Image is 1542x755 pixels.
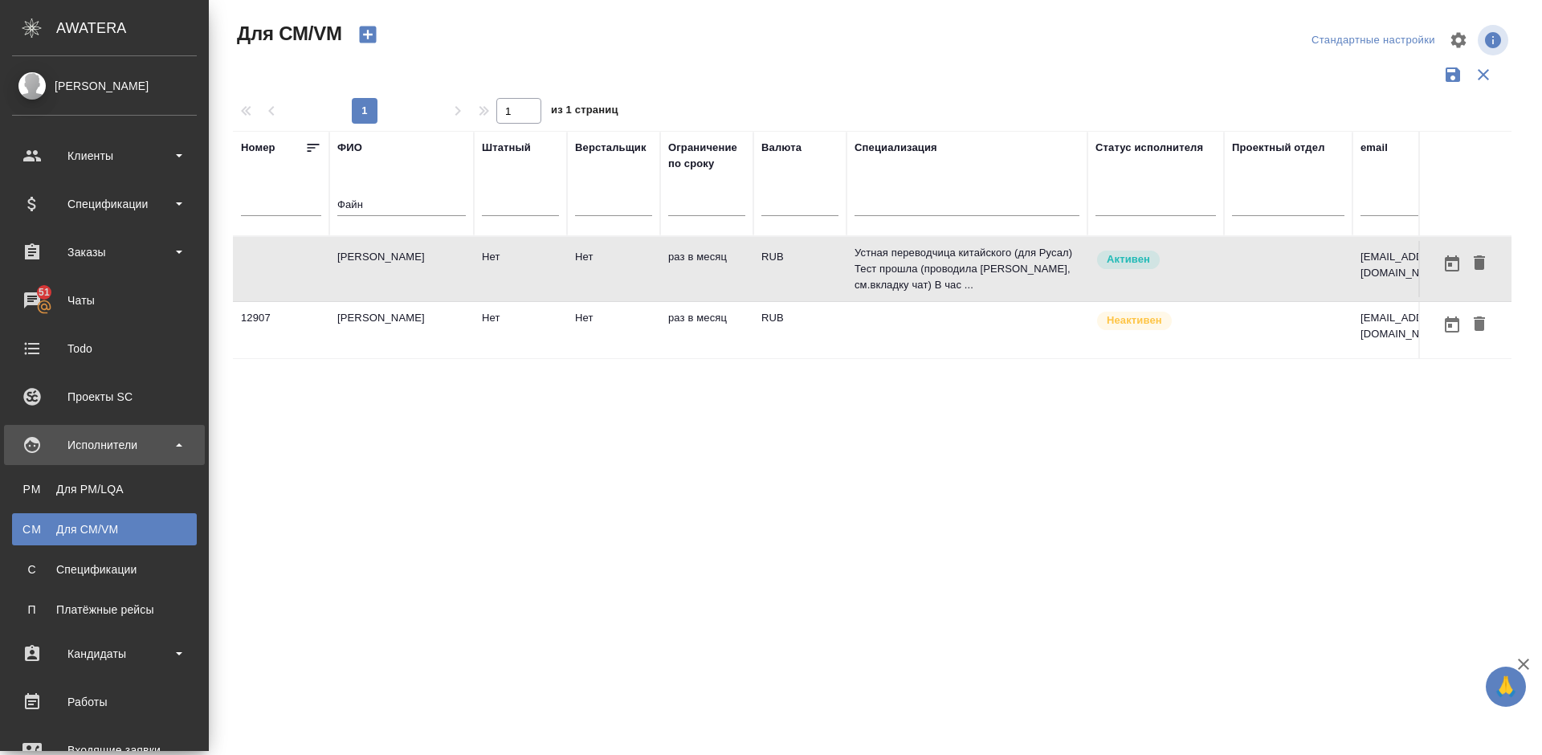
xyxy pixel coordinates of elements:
td: [PERSON_NAME] [329,241,474,297]
div: Валюта [761,140,802,156]
button: 🙏 [1486,667,1526,707]
div: Специализация [855,140,937,156]
span: 🙏 [1492,670,1520,704]
div: Статус исполнителя [1095,140,1203,156]
a: 51Чаты [4,280,205,320]
span: 51 [29,284,59,300]
td: RUB [753,302,846,358]
div: email [1360,140,1388,156]
button: Сбросить фильтры [1468,59,1499,90]
a: ССпецификации [12,553,197,586]
td: Нет [474,241,567,297]
a: PMДля PM/LQA [12,473,197,505]
div: Исполнители [12,433,197,457]
a: CMДля CM/VM [12,513,197,545]
td: Нет [567,241,660,297]
div: AWATERA [56,12,209,44]
button: Сохранить фильтры [1438,59,1468,90]
div: Наши пути разошлись: исполнитель с нами не работает [1095,310,1216,332]
a: Работы [4,682,205,722]
div: Платёжные рейсы [20,602,189,618]
span: Для СМ/VM [233,21,342,47]
td: 12907 [233,302,329,358]
div: Верстальщик [575,140,647,156]
div: Заказы [12,240,197,264]
div: Клиенты [12,144,197,168]
div: Спецификации [20,561,189,577]
div: Проектный отдел [1232,140,1325,156]
div: Для CM/VM [20,521,189,537]
a: Проекты SC [4,377,205,417]
span: Посмотреть информацию [1478,25,1511,55]
button: Удалить [1466,310,1493,340]
td: [PERSON_NAME] [329,302,474,358]
div: Кандидаты [12,642,197,666]
td: RUB [753,241,846,297]
div: Штатный [482,140,531,156]
div: Чаты [12,288,197,312]
div: Номер [241,140,275,156]
p: Неактивен [1107,312,1162,329]
div: Todo [12,337,197,361]
p: [EMAIL_ADDRESS][DOMAIN_NAME] [1360,310,1481,342]
button: Открыть календарь загрузки [1438,310,1466,340]
div: split button [1307,28,1439,53]
td: Нет [474,302,567,358]
div: [PERSON_NAME] [12,77,197,95]
button: Открыть календарь загрузки [1438,249,1466,279]
div: Работы [12,690,197,714]
div: ФИО [337,140,362,156]
button: Создать [349,21,387,48]
div: Рядовой исполнитель: назначай с учетом рейтинга [1095,249,1216,271]
p: [EMAIL_ADDRESS][DOMAIN_NAME] [1360,249,1481,281]
a: Todo [4,329,205,369]
span: Настроить таблицу [1439,21,1478,59]
button: Удалить [1466,249,1493,279]
div: Проекты SC [12,385,197,409]
div: Для PM/LQA [20,481,189,497]
td: Нет [567,302,660,358]
td: раз в месяц [660,302,753,358]
div: Спецификации [12,192,197,216]
p: Устная переводчица китайского (для Русал) Тест прошла (проводила [PERSON_NAME], см.вкладку чат) В... [855,245,1079,293]
p: Активен [1107,251,1150,267]
div: Ограничение по сроку [668,140,745,172]
span: из 1 страниц [551,100,618,124]
td: раз в месяц [660,241,753,297]
a: ППлатёжные рейсы [12,594,197,626]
